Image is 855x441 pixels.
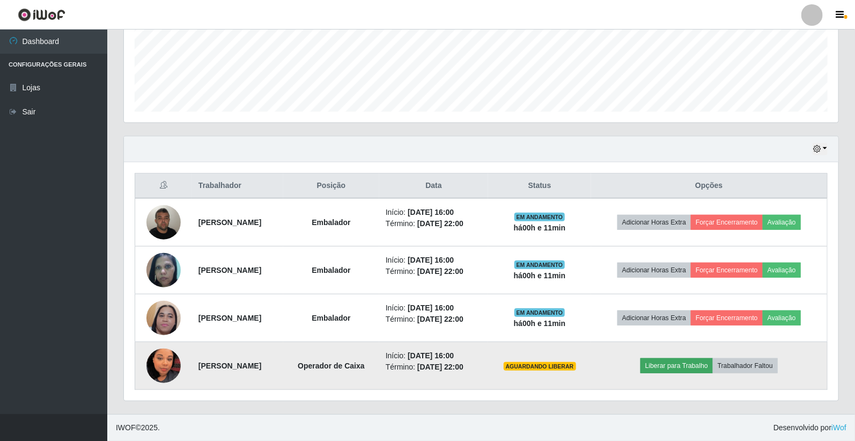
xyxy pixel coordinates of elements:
[379,173,489,199] th: Data
[514,261,565,269] span: EM ANDAMENTO
[198,362,261,370] strong: [PERSON_NAME]
[691,310,763,326] button: Forçar Encerramento
[488,173,591,199] th: Status
[617,310,691,326] button: Adicionar Horas Extra
[386,302,482,314] li: Início:
[514,319,566,328] strong: há 00 h e 11 min
[417,363,463,371] time: [DATE] 22:00
[386,350,482,362] li: Início:
[691,263,763,278] button: Forçar Encerramento
[713,358,778,373] button: Trabalhador Faltou
[386,314,482,325] li: Término:
[283,173,379,199] th: Posição
[617,215,691,230] button: Adicionar Horas Extra
[312,266,350,274] strong: Embalador
[116,422,160,433] span: © 2025 .
[514,213,565,221] span: EM ANDAMENTO
[591,173,828,199] th: Opções
[417,315,463,323] time: [DATE] 22:00
[146,248,181,292] img: 1737904110255.jpeg
[773,422,846,433] span: Desenvolvido por
[514,271,566,280] strong: há 00 h e 11 min
[514,223,566,232] strong: há 00 h e 11 min
[408,208,454,216] time: [DATE] 16:00
[18,8,65,21] img: CoreUI Logo
[298,362,365,370] strong: Operador de Caixa
[408,256,454,264] time: [DATE] 16:00
[640,358,713,373] button: Liberar para Trabalho
[514,308,565,317] span: EM ANDAMENTO
[763,310,801,326] button: Avaliação
[192,173,283,199] th: Trabalhador
[417,267,463,276] time: [DATE] 22:00
[831,423,846,432] a: iWof
[617,263,691,278] button: Adicionar Horas Extra
[763,215,801,230] button: Avaliação
[312,314,350,322] strong: Embalador
[504,362,576,371] span: AGUARDANDO LIBERAR
[417,219,463,228] time: [DATE] 22:00
[116,423,136,432] span: IWOF
[408,351,454,360] time: [DATE] 16:00
[386,255,482,266] li: Início:
[146,280,181,356] img: 1739383182576.jpeg
[386,218,482,229] li: Término:
[386,266,482,277] li: Término:
[312,218,350,227] strong: Embalador
[198,314,261,322] strong: [PERSON_NAME]
[408,303,454,312] time: [DATE] 16:00
[198,266,261,274] strong: [PERSON_NAME]
[386,362,482,373] li: Término:
[386,207,482,218] li: Início:
[691,215,763,230] button: Forçar Encerramento
[146,199,181,245] img: 1714957062897.jpeg
[763,263,801,278] button: Avaliação
[146,335,181,396] img: 1749324007196.jpeg
[198,218,261,227] strong: [PERSON_NAME]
